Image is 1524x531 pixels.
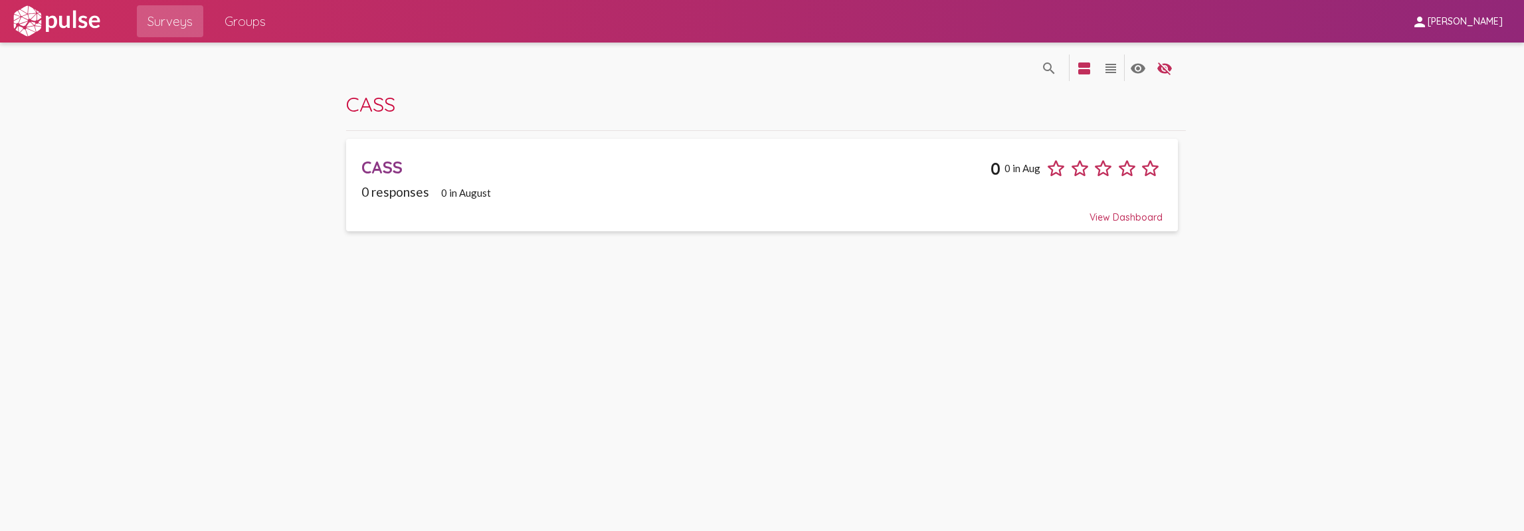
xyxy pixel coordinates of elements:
[1004,162,1040,174] span: 0 in Aug
[137,5,203,37] a: Surveys
[991,158,1000,179] span: 0
[1157,60,1173,76] mat-icon: language
[11,5,102,38] img: white-logo.svg
[147,9,193,33] span: Surveys
[1151,54,1178,81] button: language
[1130,60,1146,76] mat-icon: language
[346,139,1179,231] a: CASS00 in Aug0 responses0 in AugustView Dashboard
[346,91,395,117] span: CASS
[1041,60,1057,76] mat-icon: language
[1097,54,1124,81] button: language
[1412,14,1428,30] mat-icon: person
[1076,60,1092,76] mat-icon: language
[441,187,491,199] span: 0 in August
[1401,9,1513,33] button: [PERSON_NAME]
[361,184,429,199] span: 0 responses
[214,5,276,37] a: Groups
[1036,54,1062,81] button: language
[361,157,991,177] div: CASS
[1103,60,1119,76] mat-icon: language
[1071,54,1097,81] button: language
[361,199,1162,223] div: View Dashboard
[1428,16,1503,28] span: [PERSON_NAME]
[1125,54,1151,81] button: language
[225,9,266,33] span: Groups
